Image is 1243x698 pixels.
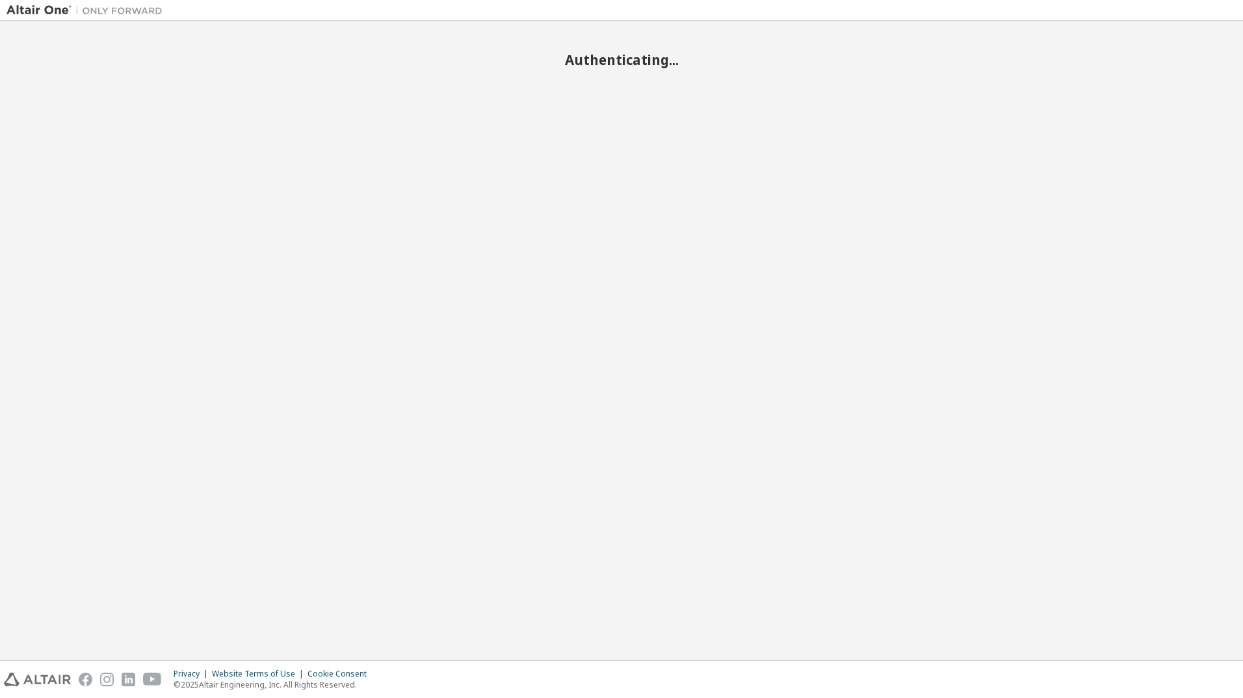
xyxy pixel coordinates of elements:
div: Cookie Consent [307,669,374,679]
h2: Authenticating... [7,51,1236,68]
p: © 2025 Altair Engineering, Inc. All Rights Reserved. [174,679,374,690]
div: Website Terms of Use [212,669,307,679]
img: instagram.svg [100,673,114,686]
img: facebook.svg [79,673,92,686]
img: altair_logo.svg [4,673,71,686]
img: youtube.svg [143,673,162,686]
img: Altair One [7,4,169,17]
div: Privacy [174,669,212,679]
img: linkedin.svg [122,673,135,686]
